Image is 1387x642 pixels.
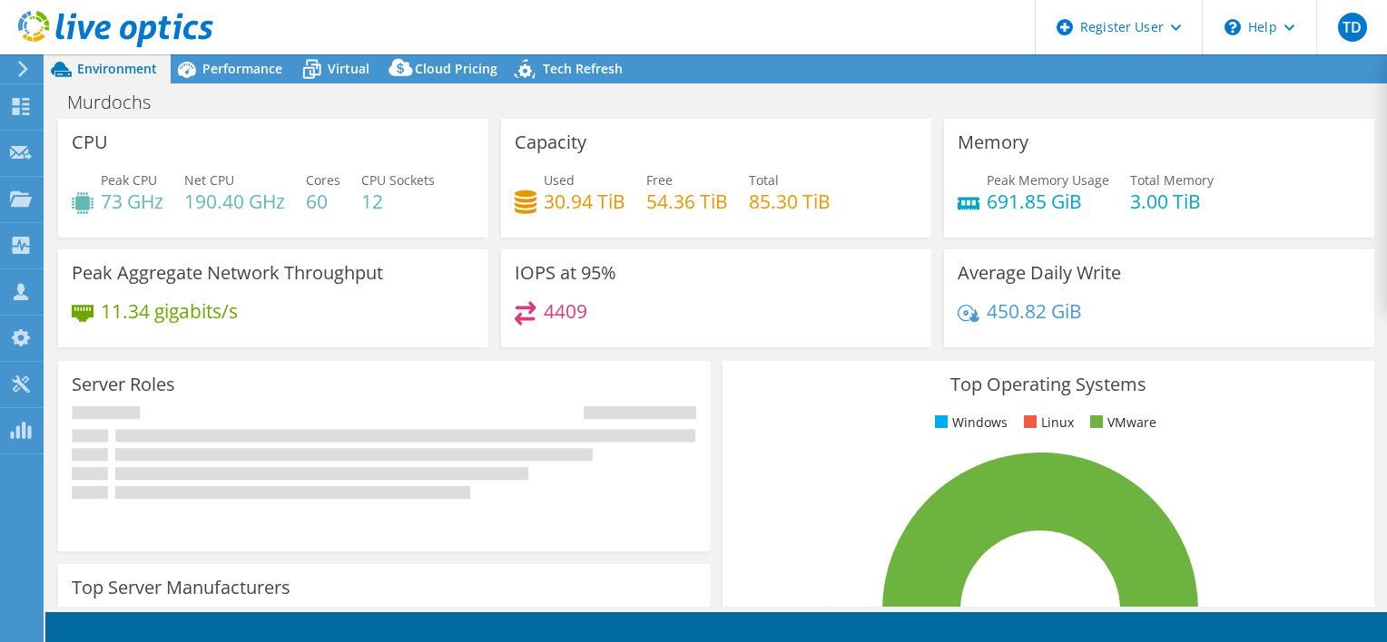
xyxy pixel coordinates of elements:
span: Cloud Pricing [415,60,497,77]
h4: 12 [361,191,435,211]
span: Peak CPU [101,171,157,189]
tspan: ESXi 7.0 [812,603,847,617]
h4: 450.82 GiB [987,301,1082,321]
h3: IOPS at 95% [515,263,616,283]
span: CPU Sockets [361,171,435,189]
h3: Server Roles [72,374,175,394]
span: TD [1338,13,1367,42]
h4: 4409 [544,301,587,321]
h3: CPU [72,132,108,152]
h4: 691.85 GiB [987,191,1109,211]
h4: 60 [306,191,340,211]
h3: Top Operating Systems [736,374,1361,394]
h4: 73 GHz [101,191,163,211]
span: Environment [77,60,157,77]
span: Virtual [328,60,369,77]
h3: Average Daily Write [958,263,1121,283]
h4: 54.36 TiB [646,191,728,211]
span: Used [544,171,575,189]
tspan: 100.0% [778,603,812,617]
li: Windows [930,413,1008,433]
h4: 3.00 TiB [1130,191,1214,211]
h3: Peak Aggregate Network Throughput [72,263,383,283]
h4: 190.40 GHz [184,191,285,211]
span: Tech Refresh [543,60,623,77]
span: Total Memory [1130,171,1214,189]
li: Linux [1019,413,1074,433]
h4: 85.30 TiB [749,191,831,211]
h3: Memory [958,132,1028,152]
span: Cores [306,171,340,189]
span: Total [749,171,779,189]
span: Performance [202,60,282,77]
h4: 30.94 TiB [544,191,625,211]
h3: Top Server Manufacturers [72,578,290,598]
li: VMware [1086,413,1156,433]
svg: \n [1225,19,1241,35]
h1: Murdochs [59,92,179,112]
span: Free [646,171,673,189]
span: Peak Memory Usage [987,171,1109,189]
span: Net CPU [184,171,234,189]
h3: Capacity [515,132,586,152]
h4: 11.34 gigabits/s [101,301,238,321]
